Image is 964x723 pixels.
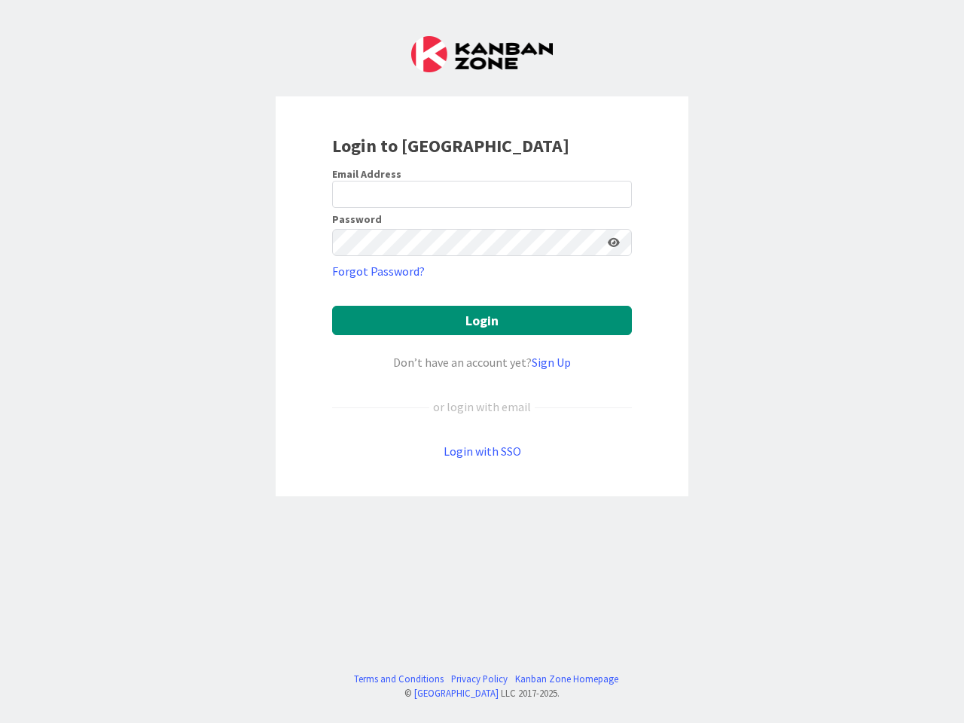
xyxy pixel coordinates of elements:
[532,355,571,370] a: Sign Up
[354,672,444,686] a: Terms and Conditions
[411,36,553,72] img: Kanban Zone
[451,672,508,686] a: Privacy Policy
[332,134,569,157] b: Login to [GEOGRAPHIC_DATA]
[332,306,632,335] button: Login
[429,398,535,416] div: or login with email
[346,686,618,700] div: © LLC 2017- 2025 .
[444,444,521,459] a: Login with SSO
[332,214,382,224] label: Password
[414,687,499,699] a: [GEOGRAPHIC_DATA]
[332,167,401,181] label: Email Address
[515,672,618,686] a: Kanban Zone Homepage
[332,353,632,371] div: Don’t have an account yet?
[332,262,425,280] a: Forgot Password?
